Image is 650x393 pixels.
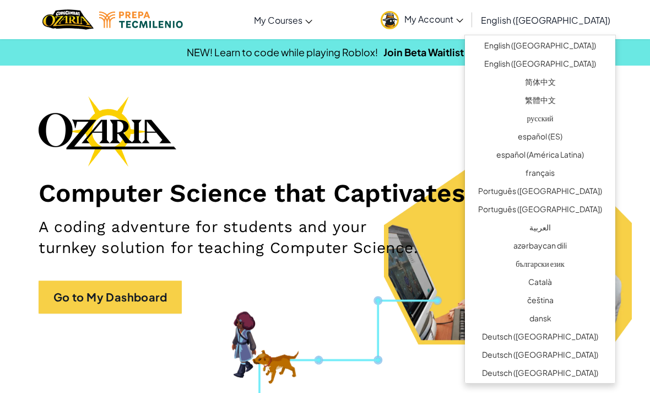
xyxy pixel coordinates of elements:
img: Home [42,8,94,31]
a: Deutsch ([GEOGRAPHIC_DATA]) [465,329,615,347]
a: Go to My Dashboard [39,281,182,314]
a: Português ([GEOGRAPHIC_DATA]) [465,202,615,220]
a: Ozaria by CodeCombat logo [42,8,94,31]
span: My Account [404,13,463,25]
a: русский [465,111,615,129]
h2: A coding adventure for students and your turnkey solution for teaching Computer Science. [39,217,422,259]
a: español (ES) [465,129,615,147]
a: Deutsch ([GEOGRAPHIC_DATA]) [465,347,615,365]
a: English ([GEOGRAPHIC_DATA]) [465,38,615,56]
a: English ([GEOGRAPHIC_DATA]) [465,56,615,74]
img: Ozaria branding logo [39,96,176,166]
a: čeština [465,293,615,311]
img: Tecmilenio logo [99,12,183,28]
a: 繁體中文 [465,93,615,111]
a: Português ([GEOGRAPHIC_DATA]) [465,184,615,202]
a: Deutsch ([GEOGRAPHIC_DATA]) [465,365,615,384]
a: Join Beta Waitlist [383,46,464,58]
a: Català [465,274,615,293]
a: dansk [465,311,615,329]
a: azərbaycan dili [465,238,615,256]
a: My Account [375,2,469,37]
a: български език [465,256,615,274]
a: العربية [465,220,615,238]
a: español (América Latina) [465,147,615,165]
span: English ([GEOGRAPHIC_DATA]) [481,14,610,26]
a: français [465,165,615,184]
h1: Computer Science that Captivates [39,177,611,208]
a: My Courses [248,5,318,35]
a: 简体中文 [465,74,615,93]
img: avatar [381,11,399,29]
a: English ([GEOGRAPHIC_DATA]) [475,5,616,35]
span: NEW! Learn to code while playing Roblox! [187,46,378,58]
span: My Courses [254,14,302,26]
